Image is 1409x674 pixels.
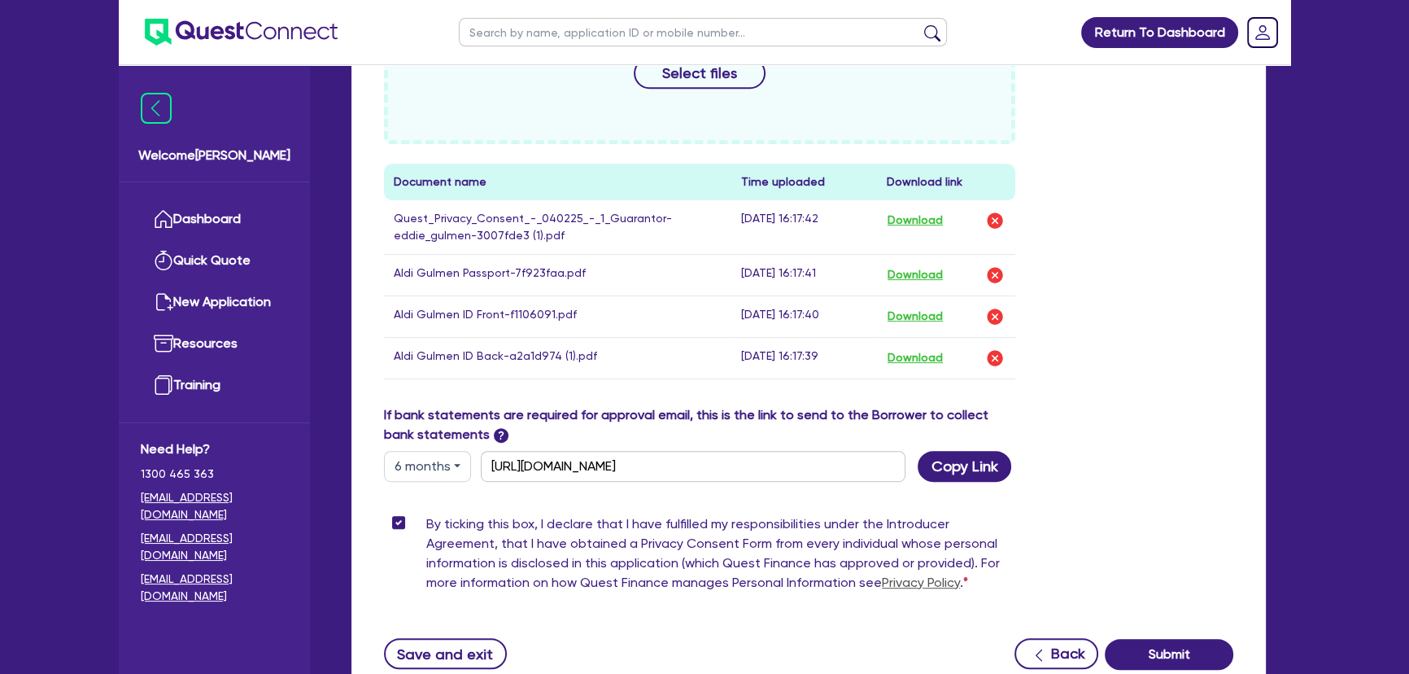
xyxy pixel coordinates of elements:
a: New Application [141,282,288,323]
a: Quick Quote [141,240,288,282]
label: If bank statements are required for approval email, this is the link to send to the Borrower to c... [384,405,1015,444]
input: Search by name, application ID or mobile number... [459,18,947,46]
img: delete-icon [985,348,1005,368]
a: [EMAIL_ADDRESS][DOMAIN_NAME] [141,571,288,605]
span: Need Help? [141,440,288,459]
img: delete-icon [985,211,1005,230]
th: Download link [877,164,1015,200]
button: Save and exit [384,638,507,669]
button: Download [887,210,944,231]
a: Dashboard [141,199,288,240]
td: Aldi Gulmen ID Back-a2a1d974 (1).pdf [384,337,731,379]
td: [DATE] 16:17:39 [731,337,877,379]
td: Aldi Gulmen Passport-7f923faa.pdf [384,254,731,295]
th: Document name [384,164,731,200]
img: quest-connect-logo-blue [145,19,338,46]
img: new-application [154,292,173,312]
button: Submit [1105,639,1233,670]
img: training [154,375,173,395]
a: Return To Dashboard [1081,17,1238,48]
a: [EMAIL_ADDRESS][DOMAIN_NAME] [141,530,288,564]
a: Resources [141,323,288,365]
td: [DATE] 16:17:40 [731,295,877,337]
img: icon-menu-close [141,93,172,124]
img: delete-icon [985,307,1005,326]
button: Copy Link [918,451,1011,482]
label: By ticking this box, I declare that I have fulfilled my responsibilities under the Introducer Agr... [426,514,1015,599]
span: Welcome [PERSON_NAME] [138,146,290,165]
img: resources [154,334,173,353]
a: [EMAIL_ADDRESS][DOMAIN_NAME] [141,489,288,523]
span: 1300 465 363 [141,466,288,483]
span: ? [494,428,508,443]
th: Time uploaded [731,164,877,200]
button: Dropdown toggle [384,451,471,482]
td: Quest_Privacy_Consent_-_040225_-_1_Guarantor-eddie_gulmen-3007fde3 (1).pdf [384,200,731,255]
td: [DATE] 16:17:42 [731,200,877,255]
td: Aldi Gulmen ID Front-f1106091.pdf [384,295,731,337]
td: [DATE] 16:17:41 [731,254,877,295]
a: Privacy Policy [882,575,960,590]
a: Dropdown toggle [1241,11,1284,54]
button: Download [887,348,944,369]
button: Back [1014,638,1098,669]
img: quick-quote [154,251,173,270]
button: Select files [634,58,766,89]
button: Download [887,265,944,286]
a: Training [141,365,288,406]
button: Download [887,306,944,327]
img: delete-icon [985,265,1005,285]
